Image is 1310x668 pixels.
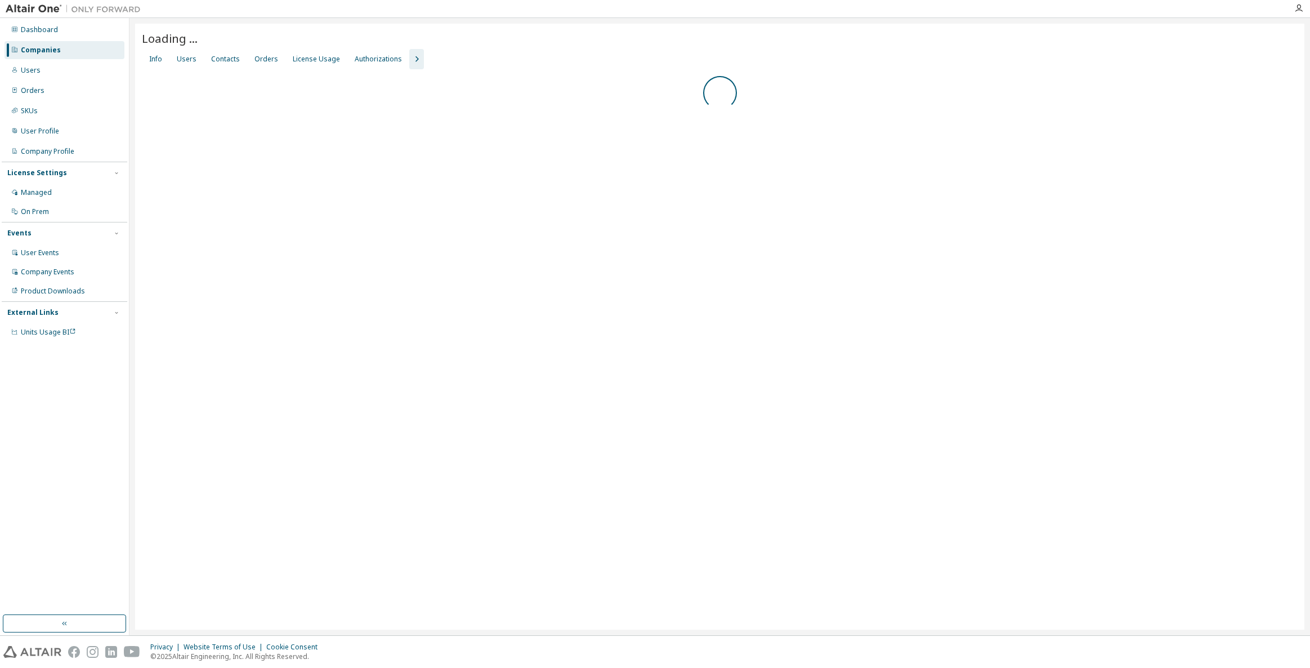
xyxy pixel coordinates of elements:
div: User Profile [21,127,59,136]
div: Orders [21,86,44,95]
div: Company Profile [21,147,74,156]
div: Product Downloads [21,287,85,296]
span: Units Usage BI [21,327,76,337]
div: License Usage [293,55,340,64]
img: linkedin.svg [105,646,117,658]
div: Cookie Consent [266,643,324,652]
div: Companies [21,46,61,55]
div: Authorizations [355,55,402,64]
div: Dashboard [21,25,58,34]
div: On Prem [21,207,49,216]
div: Orders [254,55,278,64]
img: youtube.svg [124,646,140,658]
div: Users [21,66,41,75]
div: SKUs [21,106,38,115]
div: User Events [21,248,59,257]
div: Company Events [21,268,74,277]
img: instagram.svg [87,646,99,658]
div: Privacy [150,643,184,652]
div: Managed [21,188,52,197]
div: Info [149,55,162,64]
div: Events [7,229,32,238]
img: altair_logo.svg [3,646,61,658]
span: Loading ... [142,30,198,46]
div: License Settings [7,168,67,177]
img: facebook.svg [68,646,80,658]
div: Contacts [211,55,240,64]
p: © 2025 Altair Engineering, Inc. All Rights Reserved. [150,652,324,661]
div: Users [177,55,196,64]
div: Website Terms of Use [184,643,266,652]
img: Altair One [6,3,146,15]
div: External Links [7,308,59,317]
